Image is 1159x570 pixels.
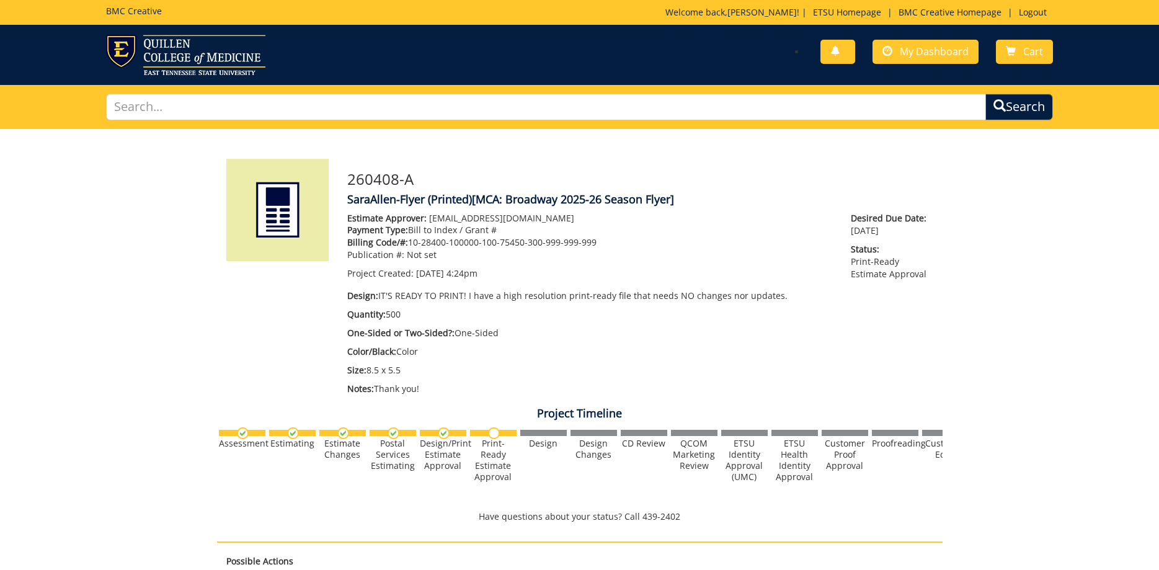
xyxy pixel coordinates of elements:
[621,438,667,449] div: CD Review
[347,308,386,320] span: Quantity:
[872,438,918,449] div: Proofreading
[900,45,969,58] span: My Dashboard
[470,438,517,483] div: Print-Ready Estimate Approval
[892,6,1008,18] a: BMC Creative Homepage
[472,192,674,207] span: [MCA: Broadway 2025-26 Season Flyer]
[337,427,349,439] img: checkmark
[665,6,1053,19] p: Welcome back, ! | | |
[347,249,404,261] span: Publication #:
[347,383,833,395] p: Thank you!
[347,224,408,236] span: Payment Type:
[219,438,265,449] div: Assessment
[1013,6,1053,18] a: Logout
[347,171,933,187] h3: 260408-A
[347,290,378,301] span: Design:
[347,236,833,249] p: 10-28400-100000-100-75450-300-999-999-999
[347,308,833,321] p: 500
[217,510,943,523] p: Have questions about your status? Call 439-2402
[671,438,717,471] div: QCOM Marketing Review
[851,243,933,280] p: Print-Ready Estimate Approval
[347,267,414,279] span: Project Created:
[347,364,833,376] p: 8.5 x 5.5
[347,327,833,339] p: One-Sided
[347,345,833,358] p: Color
[370,438,416,471] div: Postal Services Estimating
[319,438,366,460] div: Estimate Changes
[347,236,408,248] span: Billing Code/#:
[388,427,399,439] img: checkmark
[571,438,617,460] div: Design Changes
[488,427,500,439] img: no
[996,40,1053,64] a: Cart
[520,438,567,449] div: Design
[771,438,818,483] div: ETSU Health Identity Approval
[347,212,833,225] p: [EMAIL_ADDRESS][DOMAIN_NAME]
[347,345,396,357] span: Color/Black:
[873,40,979,64] a: My Dashboard
[347,212,427,224] span: Estimate Approver:
[287,427,299,439] img: checkmark
[347,290,833,302] p: IT'S READY TO PRINT! I have a high resolution print-ready file that needs NO changes nor updates.
[269,438,316,449] div: Estimating
[226,159,329,261] img: Product featured image
[416,267,477,279] span: [DATE] 4:24pm
[237,427,249,439] img: checkmark
[106,6,162,16] h5: BMC Creative
[1023,45,1043,58] span: Cart
[822,438,868,471] div: Customer Proof Approval
[721,438,768,483] div: ETSU Identity Approval (UMC)
[807,6,887,18] a: ETSU Homepage
[727,6,797,18] a: [PERSON_NAME]
[106,35,265,75] img: ETSU logo
[420,438,466,471] div: Design/Print Estimate Approval
[851,243,933,256] span: Status:
[407,249,437,261] span: Not set
[922,438,969,460] div: Customer Edits
[347,383,374,394] span: Notes:
[851,212,933,225] span: Desired Due Date:
[226,555,293,567] strong: Possible Actions
[106,94,987,120] input: Search...
[851,212,933,237] p: [DATE]
[347,224,833,236] p: Bill to Index / Grant #
[347,364,366,376] span: Size:
[347,327,455,339] span: One-Sided or Two-Sided?:
[438,427,450,439] img: checkmark
[347,194,933,206] h4: SaraAllen-Flyer (Printed)
[217,407,943,420] h4: Project Timeline
[985,94,1053,120] button: Search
